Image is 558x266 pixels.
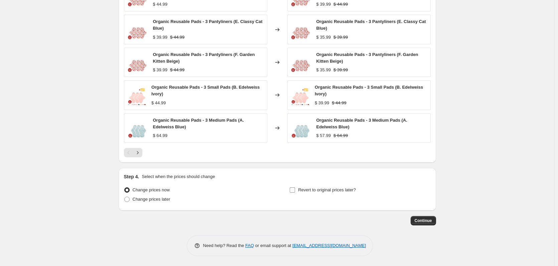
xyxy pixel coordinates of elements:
span: Revert to original prices later? [298,187,356,192]
a: [EMAIL_ADDRESS][DOMAIN_NAME] [292,243,366,248]
img: organic-reusable-pads-3-pantyliners-the-brand-hannah-4_73129d53-bf3f-4c80-9275-3f61a5fe8cc1_80x.jpg [291,20,311,40]
span: or email support at [254,243,292,248]
span: Need help? Read the [203,243,246,248]
img: organic-reusable-pads-3-pantyliners-the-brand-hannah-4_73129d53-bf3f-4c80-9275-3f61a5fe8cc1_80x.jpg [128,20,148,40]
span: Organic Reusable Pads - 3 Pantyliners (F. Garden Kitten Beige) [153,52,255,64]
span: $ 44.99 [151,100,166,105]
img: organic-reusable-pads-3-small-pads-the-brand-hannah-2_80x.jpg [291,85,309,105]
p: Select when the prices should change [142,173,215,180]
span: $ 44.99 [333,2,348,7]
button: Continue [411,216,436,225]
a: FAQ [245,243,254,248]
span: $ 57.99 [316,133,331,138]
img: organic-reusable-pads-3-pantyliners-the-brand-hannah-4_73129d53-bf3f-4c80-9275-3f61a5fe8cc1_80x.jpg [291,52,311,72]
span: $ 39.99 [333,35,348,40]
span: Continue [415,218,432,223]
span: Organic Reusable Pads - 3 Medium Pads (A. Edelweiss Blue) [316,118,407,129]
span: $ 35.99 [316,35,331,40]
span: $ 39.99 [315,100,329,105]
span: Organic Reusable Pads - 3 Medium Pads (A. Edelweiss Blue) [153,118,244,129]
img: organic-reusable-pads-3-small-pads-the-brand-hannah-2_80x.jpg [128,85,146,105]
h2: Step 4. [124,173,139,180]
span: Organic Reusable Pads - 3 Pantyliners (E. Classy Cat Blue) [153,19,263,31]
span: Organic Reusable Pads - 3 Small Pads (B. Edelweiss Ivory) [151,85,260,96]
img: organic-reusable-pads-3-pantyliners-the-brand-hannah-4_73129d53-bf3f-4c80-9275-3f61a5fe8cc1_80x.jpg [128,52,148,72]
span: $ 39.99 [316,2,331,7]
span: Organic Reusable Pads - 3 Small Pads (B. Edelweiss Ivory) [315,85,423,96]
span: $ 64.99 [333,133,348,138]
span: Change prices later [133,197,170,202]
span: Organic Reusable Pads - 3 Pantyliners (E. Classy Cat Blue) [316,19,426,31]
span: Organic Reusable Pads - 3 Pantyliners (F. Garden Kitten Beige) [316,52,418,64]
span: $ 39.99 [153,67,167,72]
button: Next [133,148,142,157]
span: $ 44.99 [170,67,184,72]
img: organic-reusable-pads-3-medium-pads-the-brand-hannah-2_80x.jpg [291,118,311,138]
nav: Pagination [124,148,142,157]
span: $ 44.99 [332,100,346,105]
img: organic-reusable-pads-3-medium-pads-the-brand-hannah-2_80x.jpg [128,118,148,138]
span: $ 64.99 [153,133,167,138]
span: $ 39.99 [153,35,167,40]
span: Change prices now [133,187,170,192]
span: $ 39.99 [333,67,348,72]
span: $ 44.99 [170,35,184,40]
span: $ 35.99 [316,67,331,72]
span: $ 44.99 [153,2,167,7]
